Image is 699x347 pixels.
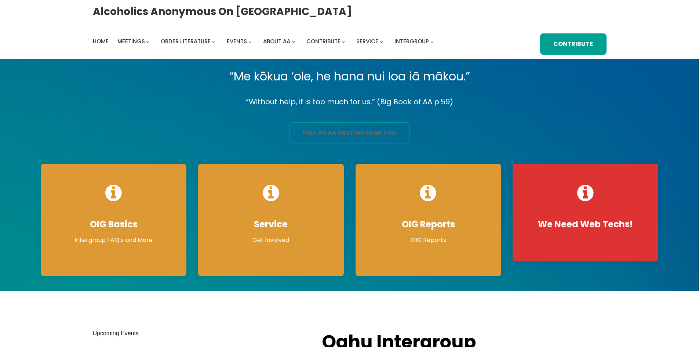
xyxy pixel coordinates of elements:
p: “Without help, it is too much for us.” (Big Book of AA p.59) [35,95,664,108]
span: Meetings [117,37,145,45]
a: Service [356,36,378,47]
button: Events submenu [248,40,252,43]
span: About AA [263,37,290,45]
button: About AA submenu [292,40,295,43]
h4: We Need Web Techs! [520,219,651,230]
h2: Upcoming Events [93,329,307,338]
a: Contribute [540,33,606,55]
a: Home [93,36,109,47]
p: OIG Reports [363,236,494,245]
nav: Intergroup [93,36,436,47]
a: About AA [263,36,290,47]
p: “Me kōkua ‘ole, he hana nui loa iā mākou.” [35,66,664,87]
a: Intergroup [394,36,429,47]
a: Contribute [306,36,341,47]
button: Service submenu [380,40,383,43]
a: find an aa meeting near you [290,122,409,144]
span: Events [227,37,247,45]
span: Contribute [306,37,341,45]
span: Home [93,37,109,45]
p: Intergroup FAQ’s and More [48,236,179,245]
button: Meetings submenu [146,40,149,43]
button: Intergroup submenu [430,40,434,43]
button: Order Literature submenu [212,40,215,43]
a: Meetings [117,36,145,47]
span: Order Literature [161,37,211,45]
a: Events [227,36,247,47]
h4: OIG Reports [363,219,494,230]
a: Alcoholics Anonymous on [GEOGRAPHIC_DATA] [93,3,352,21]
h4: OIG Basics [48,219,179,230]
p: Get Involved [205,236,336,245]
h4: Service [205,219,336,230]
span: Intergroup [394,37,429,45]
span: Service [356,37,378,45]
button: Contribute submenu [342,40,345,43]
